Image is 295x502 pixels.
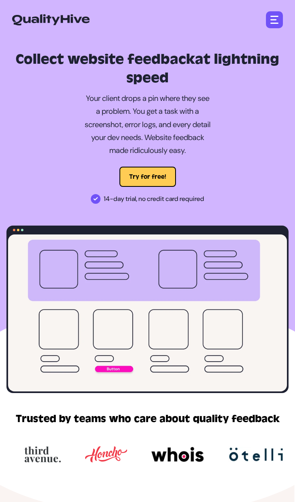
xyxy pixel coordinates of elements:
p: Your client drops a pin where they see a problem. You get a task with a screenshot, error logs, a... [85,92,211,157]
img: QualityHive - Bug Tracking Tool [12,14,90,25]
button: Try for free! [119,167,176,187]
img: Bug Tracking Software Menu [270,16,278,24]
h2: Trusted by teams who care about quality feedback [16,411,280,427]
span: 14-day trial, no credit card required [104,192,204,205]
h1: Collect website feedback at lightning speed [6,50,289,87]
img: 14-day trial, no credit card required [91,194,100,204]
